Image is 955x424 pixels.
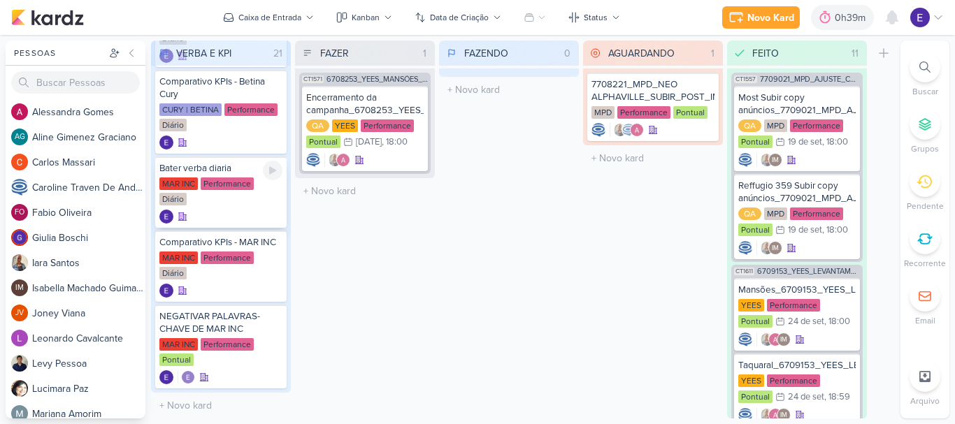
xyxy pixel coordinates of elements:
div: L u c i m a r a P a z [32,381,145,396]
input: + Novo kard [442,80,576,100]
img: Iara Santos [760,408,774,422]
div: Pontual [306,136,340,148]
div: CURY | BETINA [159,103,222,116]
div: I s a b e l l a M a c h a d o G u i m a r ã e s [32,281,145,295]
div: MAR INC [159,251,198,264]
span: CT1557 [734,75,757,83]
div: M a r i a n a A m o r i m [32,407,145,421]
img: Caroline Traven De Andrade [11,179,28,196]
p: FO [15,209,24,217]
div: Performance [790,207,843,220]
div: [DATE] [356,138,382,147]
img: Caroline Traven De Andrade [738,241,752,255]
div: Pontual [738,136,773,148]
p: Grupos [911,142,939,155]
img: Alessandra Gomes [768,332,782,346]
div: Performance [617,106,670,119]
p: IM [772,245,779,252]
div: Criador(a): Caroline Traven De Andrade [591,123,605,137]
div: Novo Kard [747,10,794,25]
div: Performance [201,177,254,190]
div: L e o n a r d o C a v a l c a n t e [32,331,145,346]
div: Performance [201,251,254,264]
div: Colaboradores: Iara Santos, Alessandra Gomes, Isabella Machado Guimarães [756,332,791,346]
span: 6708253_YEES_MANSÕES_SUBIR_PEÇAS_CAMPANHA [326,75,428,83]
input: + Novo kard [586,148,720,168]
input: Buscar Pessoas [11,71,140,94]
div: MPD [591,106,615,119]
div: Performance [224,103,278,116]
div: Isabella Machado Guimarães [777,332,791,346]
div: Ligar relógio [263,161,282,180]
div: Colaboradores: Iara Santos, Isabella Machado Guimarães [756,153,782,167]
img: Alessandra Gomes [11,103,28,120]
div: QA [306,119,329,132]
div: Comparativo KPIs - MAR INC [159,236,282,249]
span: CT1571 [302,75,324,83]
img: Eduardo Quaresma [159,284,173,298]
div: , 18:00 [822,226,848,235]
div: Criador(a): Caroline Traven De Andrade [738,408,752,422]
img: Carlos Massari [11,154,28,170]
div: A l i n e G i m e n e z G r a c i a n o [32,130,145,145]
div: Encerramento da campanha_6708253_YEES_MANSÕES_SUBIR_PEÇAS_CAMPANHA [306,92,424,117]
div: 24 de set [788,393,824,402]
img: Caroline Traven De Andrade [591,123,605,137]
li: Ctrl + F [900,52,949,98]
div: Most Subir copy anúncios_7709021_MPD_AJUSTE_COPY_ANÚNCIO [738,92,856,117]
div: Isabella Machado Guimarães [777,408,791,422]
span: CT1611 [734,268,754,275]
img: Lucimara Paz [11,380,28,397]
div: Pontual [738,224,773,236]
div: Criador(a): Caroline Traven De Andrade [306,153,320,167]
img: Iara Santos [613,123,627,137]
div: Pontual [738,315,773,328]
img: Eduardo Quaresma [910,8,930,27]
p: IM [780,412,787,419]
div: Criador(a): Eduardo Quaresma [159,210,173,224]
div: 11 [846,46,864,61]
div: Criador(a): Eduardo Quaresma [159,284,173,298]
p: IM [772,157,779,164]
div: 24 de set [788,317,824,326]
img: Caroline Traven De Andrade [622,123,636,137]
img: Iara Santos [760,332,774,346]
div: Diário [159,193,187,205]
div: Pontual [159,353,194,366]
div: 19 de set [788,226,822,235]
button: Novo Kard [722,6,800,29]
div: Criador(a): Eduardo Quaresma [159,136,173,149]
div: Pontual [738,390,773,403]
img: Caroline Traven De Andrade [306,153,320,167]
img: Eduardo Quaresma [159,210,173,224]
div: Performance [790,119,843,132]
p: Buscar [912,85,938,98]
p: JV [15,309,24,317]
div: Pessoas [11,47,106,59]
div: Isabella Machado Guimarães [11,279,28,296]
div: L e v y P e s s o a [32,356,145,371]
img: Alessandra Gomes [630,123,644,137]
div: , 18:00 [824,317,850,326]
div: QA [738,207,761,220]
img: Eduardo Quaresma [159,370,173,384]
img: Iara Santos [328,153,342,167]
div: Performance [361,119,414,132]
div: Bater verba diaria [159,162,282,175]
img: Alessandra Gomes [336,153,350,167]
div: I a r a S a n t o s [32,256,145,270]
div: , 18:00 [822,138,848,147]
input: + Novo kard [298,181,432,201]
div: Criador(a): Eduardo Quaresma [159,370,173,384]
div: Performance [767,299,820,312]
div: Colaboradores: Iara Santos, Caroline Traven De Andrade, Alessandra Gomes [610,123,644,137]
p: Pendente [907,200,944,212]
div: Performance [201,338,254,351]
div: Criador(a): Caroline Traven De Andrade [738,332,752,346]
img: Eduardo Quaresma [181,370,195,384]
div: Taquaral_6709153_YEES_LEVANTAMENTO_DE_CRIATIVOS_ATIVOS [738,359,856,372]
div: QA [738,119,761,132]
div: G i u l i a B o s c h i [32,231,145,245]
p: Arquivo [910,395,940,407]
div: 0h39m [835,10,870,25]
